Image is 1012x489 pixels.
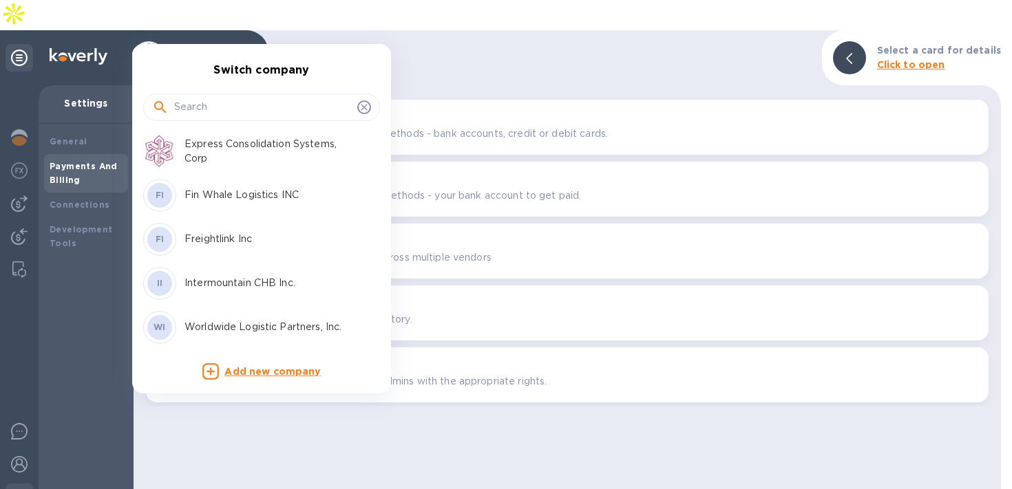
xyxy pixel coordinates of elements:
[185,276,358,290] p: Intermountain CHB Inc.
[154,322,166,332] b: WI
[156,234,165,244] b: FI
[185,320,358,334] p: Worldwide Logistic Partners, Inc.
[185,188,358,202] p: Fin Whale Logistics INC
[156,190,165,200] b: FI
[185,232,358,246] p: Freightlink Inc
[185,137,358,166] p: Express Consolidation Systems, Corp
[174,97,352,118] input: Search
[224,365,320,380] p: Add new company
[157,278,163,288] b: II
